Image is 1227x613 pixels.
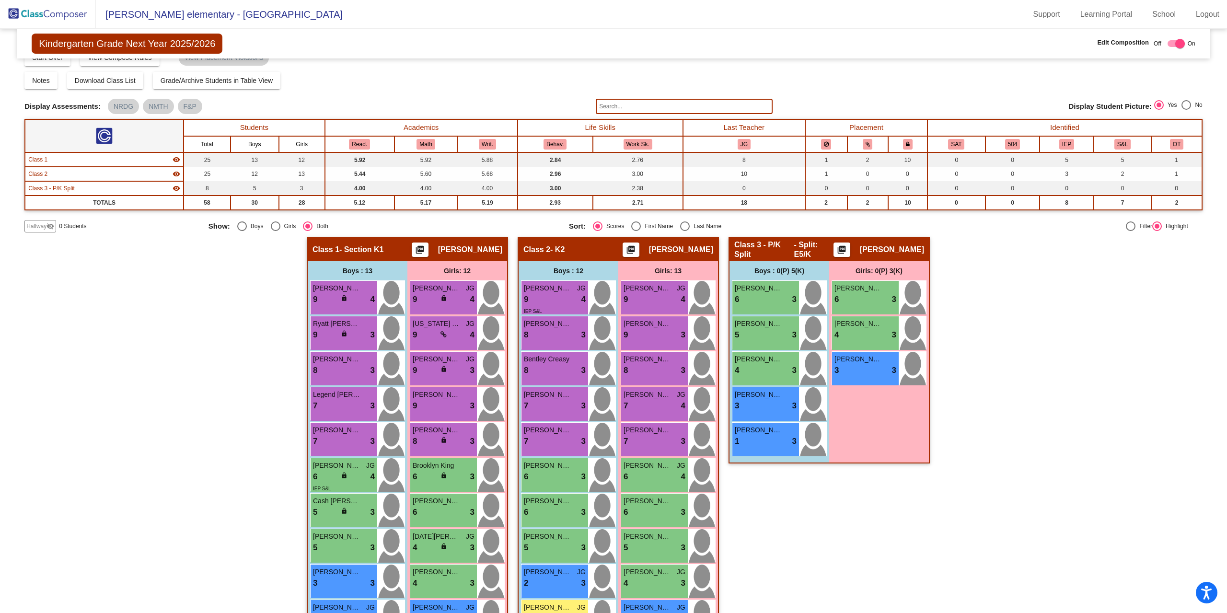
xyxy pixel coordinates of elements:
[1094,196,1152,210] td: 7
[624,364,628,377] span: 8
[413,471,417,483] span: 6
[683,119,805,136] th: Last Teacher
[178,99,202,114] mat-chip: F&P
[735,390,783,400] span: [PERSON_NAME]
[325,167,394,181] td: 5.44
[927,152,985,167] td: 0
[581,329,586,341] span: 3
[1154,100,1203,113] mat-radio-group: Select an option
[59,222,86,231] span: 0 Students
[681,293,685,306] span: 4
[892,329,896,341] span: 3
[370,329,375,341] span: 3
[735,293,739,306] span: 6
[173,156,180,163] mat-icon: visibility
[75,77,136,84] span: Download Class List
[1040,152,1093,167] td: 5
[524,461,572,471] span: [PERSON_NAME]
[624,506,628,519] span: 6
[394,196,457,210] td: 5.17
[440,472,447,479] span: lock
[394,152,457,167] td: 5.92
[280,222,296,231] div: Girls
[602,222,624,231] div: Scores
[279,181,325,196] td: 3
[26,222,46,231] span: Hallway
[794,240,833,259] span: - Split: E5/K
[413,293,417,306] span: 9
[479,139,496,150] button: Writ.
[518,152,593,167] td: 2.84
[1188,7,1227,22] a: Logout
[413,425,461,435] span: [PERSON_NAME]
[1170,139,1183,150] button: OT
[366,461,375,471] span: JG
[370,506,375,519] span: 3
[834,354,882,364] span: [PERSON_NAME]
[888,167,928,181] td: 0
[1152,152,1202,167] td: 1
[325,152,394,167] td: 5.92
[339,245,383,254] span: - Section K1
[985,181,1040,196] td: 0
[1059,139,1074,150] button: IEP
[313,319,361,329] span: Ryatt [PERSON_NAME]
[985,136,1040,152] th: 504 Plan
[470,329,475,341] span: 4
[618,261,718,280] div: Girls: 13
[28,155,47,164] span: Class 1
[677,461,685,471] span: JG
[847,152,888,167] td: 2
[624,471,628,483] span: 6
[313,364,317,377] span: 8
[681,471,685,483] span: 4
[313,293,317,306] span: 9
[414,245,426,258] mat-icon: picture_as_pdf
[184,167,231,181] td: 25
[231,136,279,152] th: Boys
[279,136,325,152] th: Girls
[325,181,394,196] td: 4.00
[581,293,586,306] span: 4
[735,400,739,412] span: 3
[888,152,928,167] td: 10
[413,283,461,293] span: [PERSON_NAME]
[847,196,888,210] td: 2
[470,400,475,412] span: 3
[805,119,927,136] th: Placement
[341,508,347,514] span: lock
[681,364,685,377] span: 3
[313,283,361,293] span: [PERSON_NAME]
[677,283,685,293] span: JG
[524,532,572,542] span: [PERSON_NAME]
[1026,7,1068,22] a: Support
[985,167,1040,181] td: 0
[208,222,230,231] span: Show:
[173,170,180,178] mat-icon: visibility
[624,425,671,435] span: [PERSON_NAME] [PERSON_NAME]
[1073,7,1140,22] a: Learning Portal
[735,425,783,435] span: [PERSON_NAME]
[624,293,628,306] span: 9
[1162,222,1188,231] div: Highlight
[792,435,797,448] span: 3
[231,167,279,181] td: 12
[681,400,685,412] span: 4
[524,400,528,412] span: 7
[624,435,628,448] span: 7
[313,506,317,519] span: 5
[805,181,847,196] td: 0
[208,221,562,231] mat-radio-group: Select an option
[624,283,671,293] span: [PERSON_NAME][GEOGRAPHIC_DATA]
[985,196,1040,210] td: 0
[279,167,325,181] td: 13
[892,293,896,306] span: 3
[734,240,794,259] span: Class 3 - P/K Split
[313,245,339,254] span: Class 1
[927,136,985,152] th: Student Assistance Team
[313,354,361,364] span: [PERSON_NAME]
[888,181,928,196] td: 0
[370,400,375,412] span: 3
[313,329,317,341] span: 9
[470,506,475,519] span: 3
